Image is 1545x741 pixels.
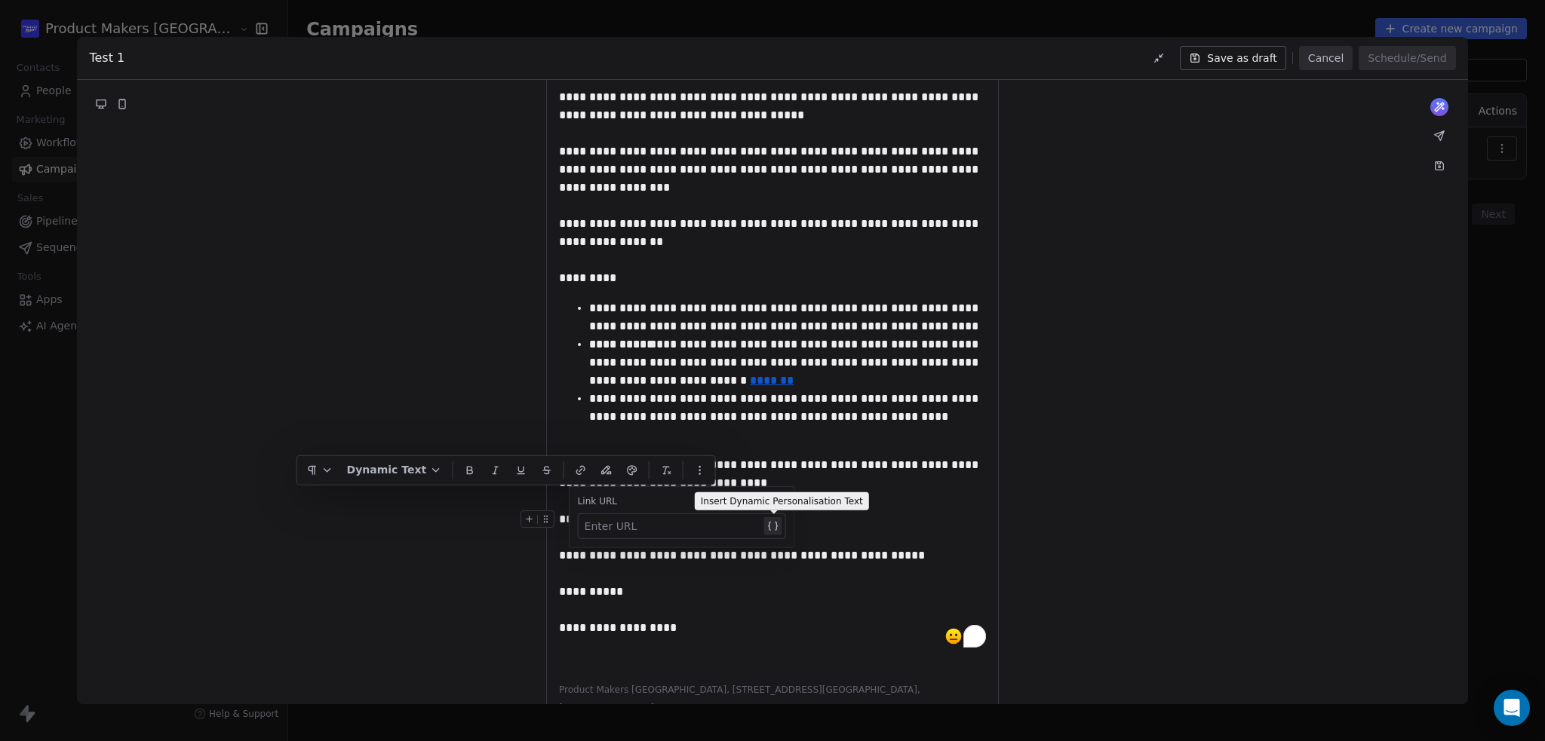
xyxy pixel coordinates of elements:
[341,459,448,482] button: Dynamic Text
[89,49,124,67] span: Test 1
[578,495,786,507] div: Link URL
[559,52,986,669] div: To enrich screen reader interactions, please activate Accessibility in Grammarly extension settings
[1299,46,1353,70] button: Cancel
[1180,46,1286,70] button: Save as draft
[1359,46,1455,70] button: Schedule/Send
[701,495,863,507] p: Insert Dynamic Personalisation Text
